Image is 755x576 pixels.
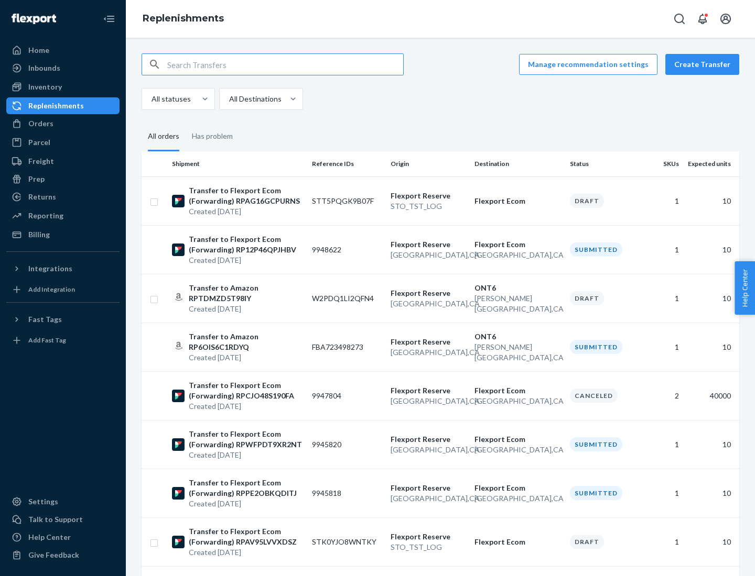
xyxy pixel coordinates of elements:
[683,371,739,420] td: 40000
[570,340,622,354] div: Submitted
[474,283,562,293] p: ONT6
[28,63,60,73] div: Inbounds
[12,14,56,24] img: Flexport logo
[391,201,466,212] p: STO_TST_LOG
[735,261,755,315] button: Help Center
[644,469,683,517] td: 1
[28,336,66,345] div: Add Fast Tag
[28,101,84,111] div: Replenishments
[570,194,604,208] div: Draft
[28,211,63,221] div: Reporting
[570,242,622,257] div: Submitted
[474,250,562,260] p: [GEOGRAPHIC_DATA] , CA
[148,123,179,151] div: All orders
[391,396,466,406] p: [GEOGRAPHIC_DATA] , CA
[474,483,562,493] p: Flexport Ecom
[474,239,562,250] p: Flexport Ecom
[474,537,562,547] p: Flexport Ecom
[28,229,50,240] div: Billing
[6,115,120,132] a: Orders
[474,196,562,206] p: Flexport Ecom
[189,255,304,265] p: Created [DATE]
[308,469,386,517] td: 9945818
[6,529,120,546] a: Help Center
[570,389,618,403] div: Canceled
[683,420,739,469] td: 10
[308,274,386,323] td: W2PDQ1LI2QFN4
[308,176,386,225] td: STT5PQGK9B07F
[308,225,386,274] td: 9948622
[519,54,657,75] button: Manage recommendation settings
[189,185,304,206] p: Transfer to Flexport Ecom (Forwarding) RPAG16GCPURNS
[474,342,562,363] p: [PERSON_NAME][GEOGRAPHIC_DATA] , CA
[6,547,120,563] button: Give Feedback
[189,547,304,558] p: Created [DATE]
[6,493,120,510] a: Settings
[189,401,304,412] p: Created [DATE]
[683,323,739,371] td: 10
[391,531,466,542] p: Flexport Reserve
[28,156,54,167] div: Freight
[189,429,304,450] p: Transfer to Flexport Ecom (Forwarding) RPWFPDT9XR2NT
[143,13,224,24] a: Replenishments
[6,260,120,277] button: Integrations
[391,493,466,504] p: [GEOGRAPHIC_DATA] , CA
[308,517,386,566] td: STK0YJO8WNTKY
[189,352,304,363] p: Created [DATE]
[6,511,120,528] a: Talk to Support
[308,371,386,420] td: 9947804
[474,331,562,342] p: ONT6
[28,263,72,274] div: Integrations
[669,8,690,29] button: Open Search Box
[644,323,683,371] td: 1
[391,483,466,493] p: Flexport Reserve
[474,445,562,455] p: [GEOGRAPHIC_DATA] , CA
[150,94,152,104] input: All statuses
[570,437,622,451] div: Submitted
[470,151,566,176] th: Destination
[391,445,466,455] p: [GEOGRAPHIC_DATA] , CA
[391,434,466,445] p: Flexport Reserve
[692,8,713,29] button: Open notifications
[391,385,466,396] p: Flexport Reserve
[665,54,739,75] button: Create Transfer
[644,274,683,323] td: 1
[474,493,562,504] p: [GEOGRAPHIC_DATA] , CA
[683,151,739,176] th: Expected units
[28,137,50,148] div: Parcel
[28,514,83,525] div: Talk to Support
[6,281,120,298] a: Add Integration
[168,151,308,176] th: Shipment
[28,496,58,507] div: Settings
[6,60,120,76] a: Inbounds
[683,225,739,274] td: 10
[189,283,304,304] p: Transfer to Amazon RPTDMZD5T98IY
[386,151,470,176] th: Origin
[28,532,71,542] div: Help Center
[308,151,386,176] th: Reference IDs
[28,550,79,560] div: Give Feedback
[152,94,191,104] div: All statuses
[474,385,562,396] p: Flexport Ecom
[391,347,466,358] p: [GEOGRAPHIC_DATA] , CA
[189,380,304,401] p: Transfer to Flexport Ecom (Forwarding) RPCJO48S190FA
[644,517,683,566] td: 1
[6,189,120,205] a: Returns
[391,337,466,347] p: Flexport Reserve
[683,274,739,323] td: 10
[189,331,304,352] p: Transfer to Amazon RP6OIS6C1RDYQ
[6,134,120,151] a: Parcel
[474,396,562,406] p: [GEOGRAPHIC_DATA] , CA
[192,123,233,150] div: Has problem
[189,234,304,255] p: Transfer to Flexport Ecom (Forwarding) RP12P46QPJHBV
[308,420,386,469] td: 9945820
[6,311,120,328] button: Fast Tags
[28,314,62,325] div: Fast Tags
[566,151,644,176] th: Status
[99,8,120,29] button: Close Navigation
[28,82,62,92] div: Inventory
[644,225,683,274] td: 1
[644,371,683,420] td: 2
[474,434,562,445] p: Flexport Ecom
